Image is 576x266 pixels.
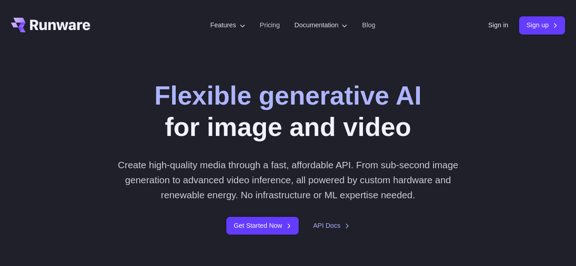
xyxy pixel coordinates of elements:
a: API Docs [313,221,350,231]
p: Create high-quality media through a fast, affordable API. From sub-second image generation to adv... [111,157,465,203]
label: Documentation [295,20,348,30]
a: Get Started Now [226,217,298,235]
a: Blog [362,20,375,30]
a: Go to / [11,18,90,32]
a: Sign up [519,16,565,34]
strong: Flexible generative AI [154,81,422,110]
a: Sign in [488,20,508,30]
a: Pricing [260,20,280,30]
label: Features [210,20,245,30]
h1: for image and video [154,80,422,143]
